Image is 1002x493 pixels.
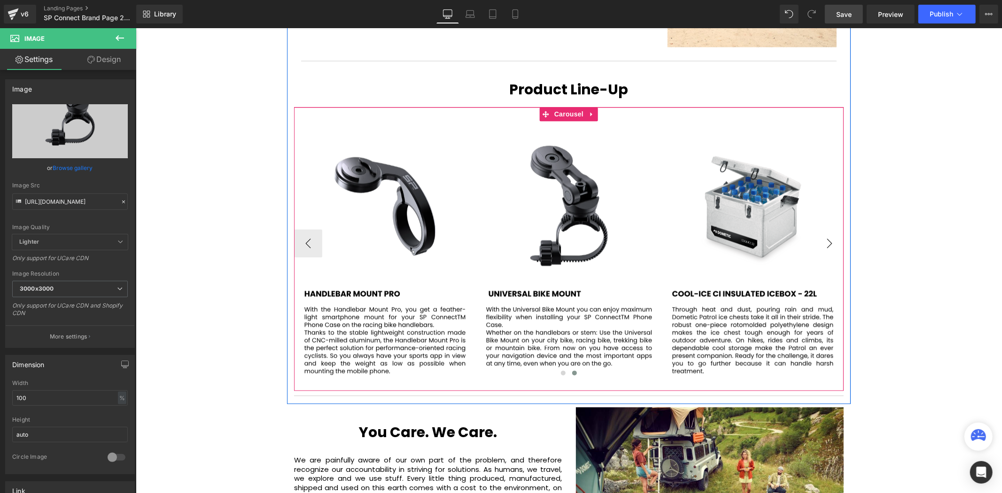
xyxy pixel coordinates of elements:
button: More settings [6,325,134,347]
span: Publish [930,10,953,18]
span: Carousel [416,79,450,93]
p: We are painfully aware of our own part of the problem, and therefore recognize our accountability... [158,428,426,483]
div: Dimension [12,355,45,369]
div: Only support for UCare CDN [12,254,128,268]
a: Expand / Collapse [450,79,462,93]
span: SP Connect Brand Page 2025 [44,14,132,22]
div: Image Resolution [12,270,128,277]
a: v6 [4,5,36,23]
div: Image Quality [12,224,128,231]
a: New Library [136,5,183,23]
a: Preview [867,5,915,23]
span: Library [154,10,176,18]
button: Redo [802,5,821,23]
b: Lighter [19,238,39,245]
div: Height [12,416,128,423]
a: Mobile [504,5,527,23]
div: Image Src [12,182,128,189]
a: Laptop [459,5,482,23]
a: Desktop [436,5,459,23]
button: Undo [780,5,799,23]
a: Tablet [482,5,504,23]
span: Product Line-Up [374,52,493,72]
input: auto [12,427,128,442]
a: Design [70,49,138,70]
div: Width [12,380,128,386]
button: Publish [918,5,976,23]
div: v6 [19,8,31,20]
span: Image [24,35,45,42]
span: Save [836,9,852,19]
div: Only support for UCare CDN and Shopify CDN [12,302,128,323]
b: You Care. We Care. [223,394,361,415]
div: or [12,163,128,173]
p: More settings [50,332,87,341]
a: Landing Pages [44,5,150,12]
div: Circle Image [12,453,98,463]
span: Preview [878,9,903,19]
div: Image [12,80,32,93]
div: % [118,392,126,404]
b: 3000x3000 [20,285,54,292]
input: auto [12,390,128,406]
a: Browse gallery [53,160,93,176]
button: More [979,5,998,23]
div: Open Intercom Messenger [970,461,993,484]
input: Link [12,193,128,210]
